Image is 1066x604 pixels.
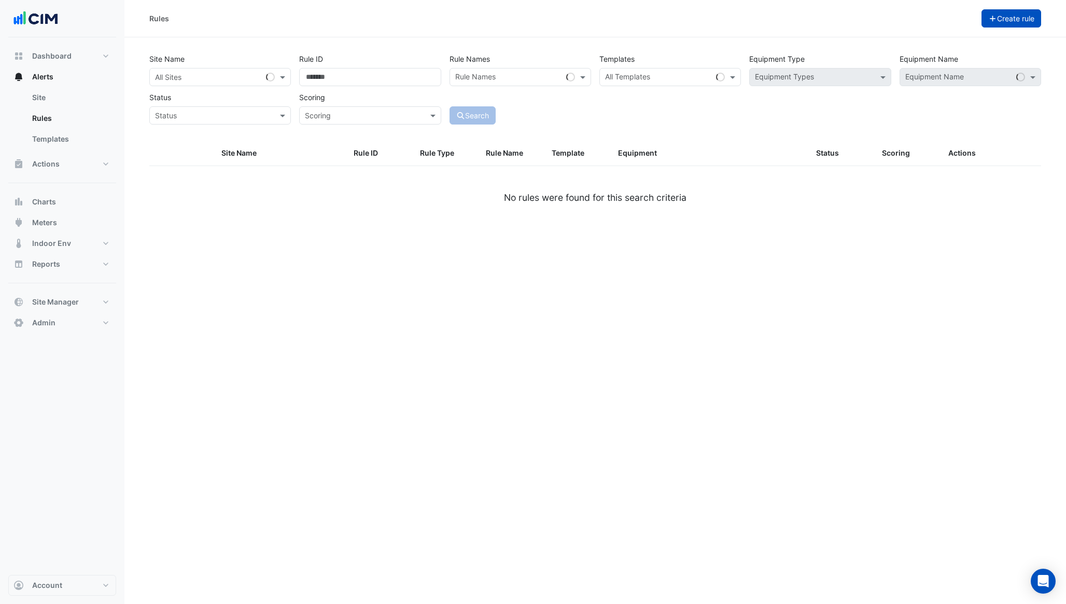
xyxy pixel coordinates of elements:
[454,71,496,85] div: Rule Names
[24,87,116,108] a: Site
[8,254,116,274] button: Reports
[13,297,24,307] app-icon: Site Manager
[420,147,473,159] div: Rule Type
[618,147,804,159] div: Equipment
[13,217,24,228] app-icon: Meters
[32,580,62,591] span: Account
[8,191,116,212] button: Charts
[149,13,169,24] div: Rules
[12,8,59,29] img: Company Logo
[904,71,964,85] div: Equipment Name
[1031,569,1056,594] div: Open Intercom Messenger
[450,50,490,68] label: Rule Names
[221,147,341,159] div: Site Name
[13,238,24,249] app-icon: Indoor Env
[816,147,869,159] div: Status
[149,50,185,68] label: Site Name
[32,72,53,82] span: Alerts
[13,197,24,207] app-icon: Charts
[599,50,635,68] label: Templates
[32,217,57,228] span: Meters
[149,191,1041,204] div: No rules were found for this search criteria
[8,66,116,87] button: Alerts
[32,259,60,269] span: Reports
[486,147,539,159] div: Rule Name
[8,575,116,596] button: Account
[13,51,24,61] app-icon: Dashboard
[149,88,171,106] label: Status
[32,238,71,249] span: Indoor Env
[8,87,116,154] div: Alerts
[753,71,814,85] div: Equipment Types
[552,147,605,159] div: Template
[24,108,116,129] a: Rules
[32,51,72,61] span: Dashboard
[13,318,24,328] app-icon: Admin
[32,159,60,169] span: Actions
[32,297,79,307] span: Site Manager
[981,9,1042,28] button: Create rule
[13,159,24,169] app-icon: Actions
[8,292,116,312] button: Site Manager
[8,46,116,66] button: Dashboard
[354,147,407,159] div: Rule ID
[32,318,55,328] span: Admin
[24,129,116,149] a: Templates
[299,50,323,68] label: Rule ID
[299,88,325,106] label: Scoring
[948,147,1035,159] div: Actions
[604,71,650,85] div: All Templates
[8,233,116,254] button: Indoor Env
[749,50,805,68] label: Equipment Type
[882,147,935,159] div: Scoring
[8,212,116,233] button: Meters
[32,197,56,207] span: Charts
[8,154,116,174] button: Actions
[900,50,958,68] label: Equipment Name
[13,259,24,269] app-icon: Reports
[8,312,116,333] button: Admin
[13,72,24,82] app-icon: Alerts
